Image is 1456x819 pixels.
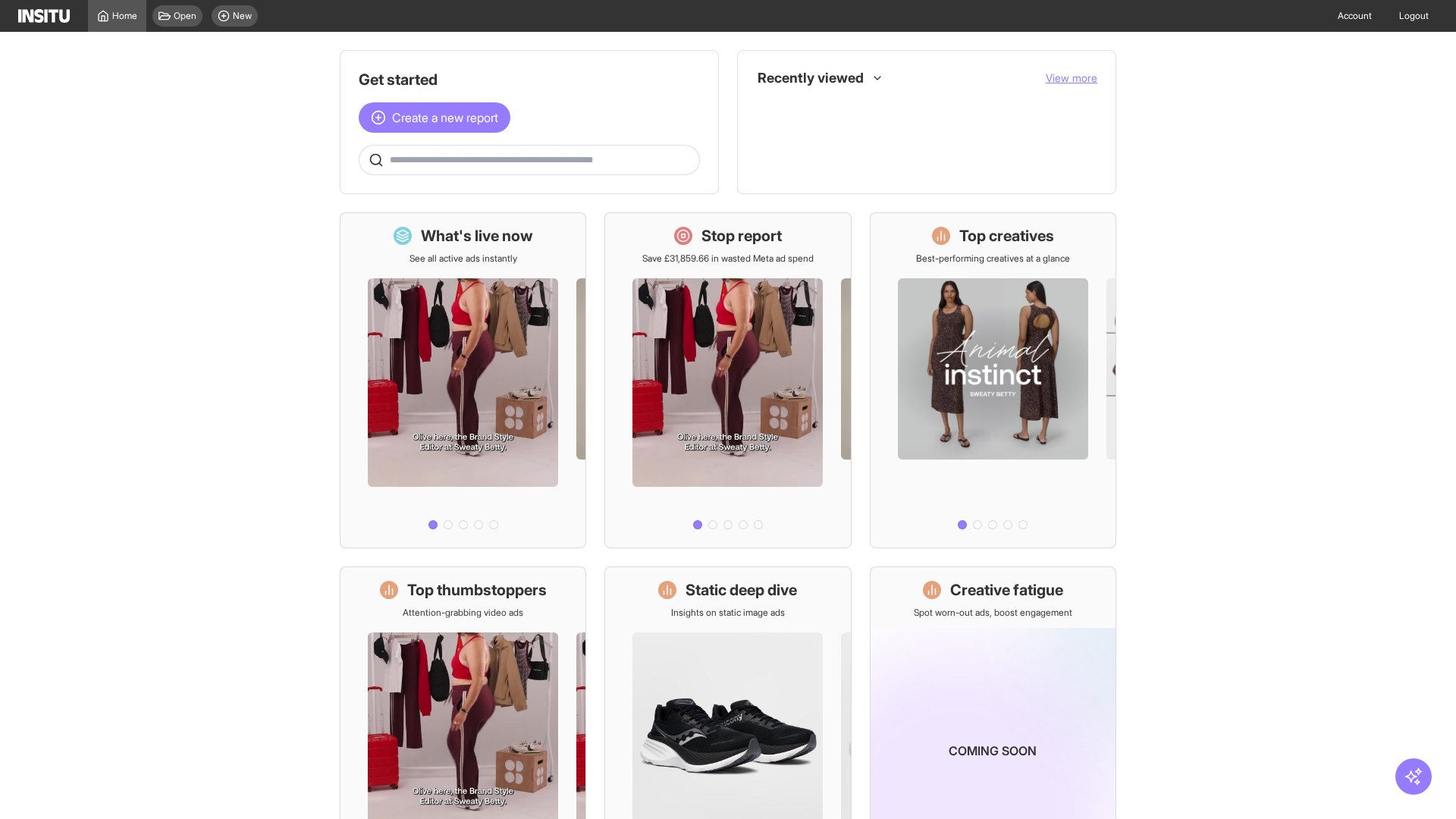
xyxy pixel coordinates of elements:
[1046,71,1097,84] span: View more
[359,69,700,90] h1: Get started
[671,607,785,619] p: Insights on static image ads
[1046,71,1097,86] button: View more
[407,579,547,601] h1: Top thumbstoppers
[18,9,70,23] img: Logo
[916,253,1070,265] p: Best-performing creatives at a glance
[409,253,517,265] p: See all active ads instantly
[359,102,510,133] button: Create a new report
[421,225,533,246] h1: What's live now
[959,225,1054,246] h1: Top creatives
[112,10,137,22] span: Home
[604,212,851,548] a: Stop reportSave £31,859.66 in wasted Meta ad spend
[870,212,1116,548] a: Top creativesBest-performing creatives at a glance
[174,10,196,22] span: Open
[392,108,498,127] span: Create a new report
[701,225,782,246] h1: Stop report
[403,607,523,619] p: Attention-grabbing video ads
[340,212,586,548] a: What's live nowSee all active ads instantly
[233,10,252,22] span: New
[642,253,814,265] p: Save £31,859.66 in wasted Meta ad spend
[686,579,797,601] h1: Static deep dive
